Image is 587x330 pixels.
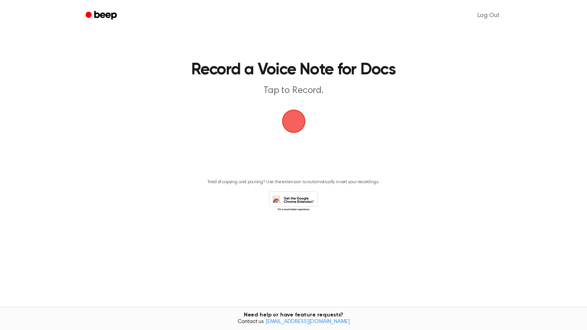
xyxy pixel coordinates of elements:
[5,319,582,326] span: Contact us
[282,110,305,133] img: Beep Logo
[145,84,442,97] p: Tap to Record.
[265,319,350,325] a: [EMAIL_ADDRESS][DOMAIN_NAME]
[207,179,380,185] p: Tired of copying and pasting? Use the extension to automatically insert your recordings.
[80,8,124,23] a: Beep
[96,62,492,78] h1: Record a Voice Note for Docs
[470,6,507,25] a: Log Out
